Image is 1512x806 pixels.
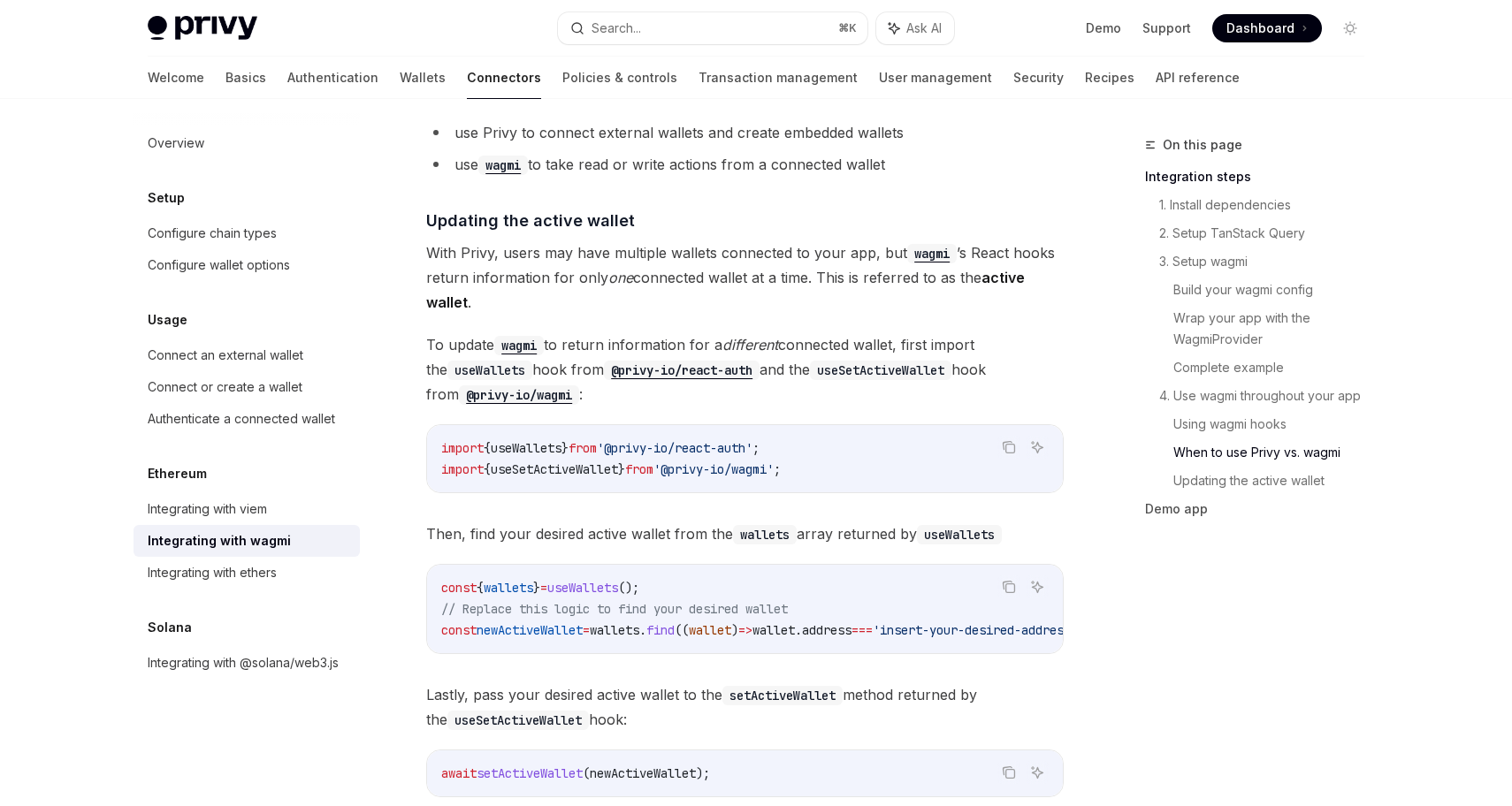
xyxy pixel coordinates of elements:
[604,361,760,380] code: @privy-io/react-auth
[1145,495,1378,523] a: Demo app
[134,403,360,435] a: Authenticate a connected wallet
[1226,19,1294,37] span: Dashboard
[562,57,677,99] a: Policies & controls
[907,244,957,262] a: wagmi
[441,765,477,781] span: await
[491,440,561,456] span: useWallets
[540,580,547,596] span: =
[426,682,1064,732] span: Lastly, pass your desired active wallet to the method returned by the hook:
[1173,276,1378,304] a: Build your wagmi config
[618,580,639,596] span: ();
[1159,219,1378,247] a: 2. Setup TanStack Query
[148,408,335,430] div: Authenticate a connected wallet
[426,521,1064,546] span: Then, find your desired active wallet from the array returned by
[561,440,569,456] span: }
[441,601,788,617] span: // Replace this logic to find your desired wallet
[400,57,446,99] a: Wallets
[148,617,192,638] h5: Solana
[447,711,589,730] code: useSetActiveWallet
[426,152,1064,177] li: use to take read or write actions from a connected wallet
[1173,410,1378,438] a: Using wagmi hooks
[148,255,290,276] div: Configure wallet options
[134,647,360,679] a: Integrating with @solana/web3.js
[148,652,339,673] div: Integrating with @solana/web3.js
[148,133,204,154] div: Overview
[494,336,544,354] a: wagmi
[484,440,491,456] span: {
[906,19,942,37] span: Ask AI
[738,622,752,638] span: =>
[547,580,618,596] span: useWallets
[134,339,360,371] a: Connect an external wallet
[478,156,528,173] a: wagmi
[491,461,618,477] span: useSetActiveWallet
[134,525,360,557] a: Integrating with wagmi
[447,361,532,380] code: useWallets
[795,622,802,638] span: .
[134,371,360,403] a: Connect or create a wallet
[625,461,653,477] span: from
[699,57,858,99] a: Transaction management
[1173,354,1378,382] a: Complete example
[752,440,760,456] span: ;
[484,461,491,477] span: {
[426,209,635,232] span: Updating the active wallet
[1145,163,1378,191] a: Integration steps
[1086,19,1121,37] a: Demo
[287,57,378,99] a: Authentication
[134,217,360,249] a: Configure chain types
[426,332,1064,407] span: To update to return information for a connected wallet, first import the hook from and the hook f...
[148,463,207,484] h5: Ethereum
[148,187,185,209] h5: Setup
[592,18,641,39] div: Search...
[148,16,257,41] img: light logo
[494,336,544,355] code: wagmi
[1173,467,1378,495] a: Updating the active wallet
[148,498,267,520] div: Integrating with viem
[608,269,633,286] em: one
[810,361,951,380] code: useSetActiveWallet
[134,127,360,159] a: Overview
[426,269,1025,311] strong: active wallet
[917,525,1002,544] code: useWallets
[441,461,484,477] span: import
[148,309,187,331] h5: Usage
[1173,438,1378,467] a: When to use Privy vs. wagmi
[148,562,277,583] div: Integrating with ethers
[558,12,867,44] button: Search...⌘K
[1026,436,1049,459] button: Ask AI
[225,57,266,99] a: Basics
[1156,57,1240,99] a: API reference
[1026,575,1049,598] button: Ask AI
[148,223,277,244] div: Configure chain types
[1163,134,1242,156] span: On this page
[731,622,738,638] span: )
[134,557,360,589] a: Integrating with ethers
[1212,14,1322,42] a: Dashboard
[774,461,781,477] span: ;
[569,440,597,456] span: from
[639,622,646,638] span: .
[484,580,533,596] span: wallets
[907,244,957,263] code: wagmi
[675,622,689,638] span: ((
[597,440,752,456] span: '@privy-io/react-auth'
[696,765,710,781] span: );
[722,686,843,705] code: setActiveWallet
[1173,304,1378,354] a: Wrap your app with the WagmiProvider
[467,57,541,99] a: Connectors
[618,461,625,477] span: }
[1159,191,1378,219] a: 1. Install dependencies
[441,440,484,456] span: import
[148,57,204,99] a: Welcome
[477,765,583,781] span: setActiveWallet
[590,622,639,638] span: wallets
[477,580,484,596] span: {
[583,622,590,638] span: =
[477,622,583,638] span: newActiveWallet
[653,461,774,477] span: '@privy-io/wagmi'
[646,622,675,638] span: find
[1026,761,1049,784] button: Ask AI
[879,57,992,99] a: User management
[590,765,696,781] span: newActiveWallet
